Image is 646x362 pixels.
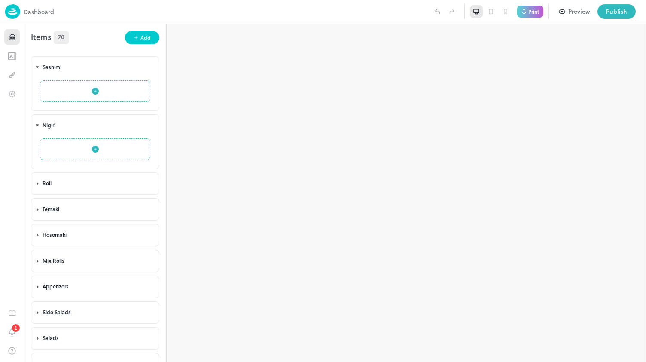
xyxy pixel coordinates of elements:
div: Salads [31,325,159,351]
div: Hosomaki [35,224,155,246]
div: Mix Rolls [43,257,148,264]
div: Notifications [4,324,20,343]
div: Roll [35,173,155,194]
div: Mix Rolls [31,248,159,274]
button: Items [4,29,20,45]
div: Salads [35,328,155,349]
img: logo-86c26b7e.jpg [5,4,20,19]
div: Publish [606,7,627,16]
button: Guides [4,305,20,321]
p: Print [528,9,539,14]
span: Items [31,31,51,44]
div: Side Salads [31,300,159,325]
div: Roll [31,171,159,196]
div: Temaki [35,199,155,220]
div: Salads [43,334,148,342]
button: Add [125,31,159,44]
div: Appetizers [35,276,155,298]
div: Hosomaki [31,222,159,248]
div: Preview [568,7,590,16]
div: Roll [43,180,148,187]
div: Side Salads [43,309,148,316]
div: Nigiri [35,115,155,136]
div: Mix Rolls [35,250,155,272]
div: Sashimi [35,57,155,78]
label: Redo (Ctrl + Y) [445,4,459,19]
div: Nigiri [43,122,148,129]
div: Hosomaki [43,231,148,239]
div: Appetizers [31,274,159,300]
button: Publish [597,4,636,19]
p: Dashboard [24,7,54,16]
button: Settings [4,86,20,101]
div: Temaki [31,196,159,222]
div: Add [140,34,151,42]
button: Templates [4,48,20,64]
button: Preview [554,4,595,19]
button: Design [4,67,20,83]
div: Sashimi [43,64,148,71]
label: Undo (Ctrl + Z) [430,4,445,19]
span: 70 [58,32,64,41]
div: 1 [12,324,20,332]
div: Appetizers [43,283,148,290]
div: Nigiri [31,113,159,171]
div: Temaki [43,206,148,213]
button: Help [4,343,20,359]
div: Side Salads [35,302,155,323]
div: Sashimi [31,55,159,113]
